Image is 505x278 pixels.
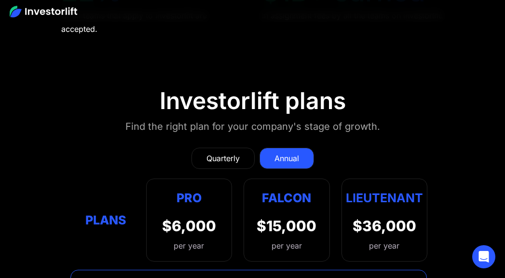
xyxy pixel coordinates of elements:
[206,153,240,164] div: Quarterly
[472,245,495,268] div: Open Intercom Messenger
[346,191,423,205] strong: Lieutenant
[369,240,399,251] div: per year
[78,210,135,229] div: Plans
[353,217,416,235] div: $36,000
[272,240,302,251] div: per year
[274,153,299,164] div: Annual
[162,240,216,251] div: per year
[125,119,380,134] div: Find the right plan for your company's stage of growth.
[160,87,346,115] div: Investorlift plans
[162,189,216,208] div: Pro
[257,217,316,235] div: $15,000
[262,189,311,208] div: Falcon
[61,9,244,36] div: Of all teams that apply to Investorlift are accepted.
[162,217,216,235] div: $6,000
